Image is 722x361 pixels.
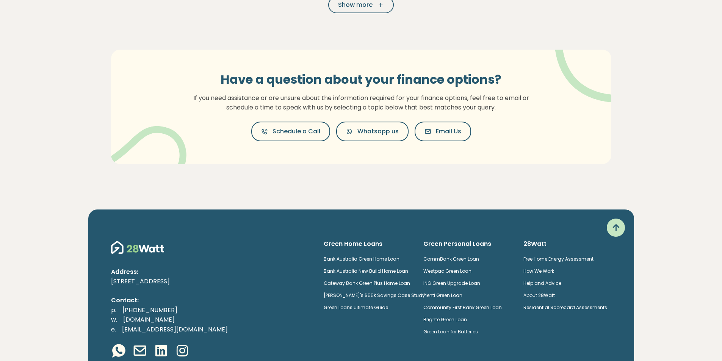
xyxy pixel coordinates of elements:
a: Email [132,343,147,360]
span: w. [111,315,117,324]
a: Free Home Energy Assessment [523,256,594,262]
a: Help and Advice [523,280,561,286]
a: How We Work [523,268,554,274]
a: Instagram [175,343,190,360]
h3: Have a question about your finance options? [189,72,534,87]
a: Bank Australia Green Home Loan [324,256,399,262]
a: Whatsapp [111,343,126,360]
a: [DOMAIN_NAME] [117,315,181,324]
a: Brighte Green Loan [423,316,467,323]
h6: 28Watt [523,240,611,248]
a: Westpac Green Loan [423,268,471,274]
a: ING Green Upgrade Loan [423,280,480,286]
p: Address: [111,267,312,277]
a: Bank Australia New Build Home Loan [324,268,408,274]
button: Schedule a Call [251,122,330,141]
a: Plenti Green Loan [423,292,462,298]
a: [EMAIL_ADDRESS][DOMAIN_NAME] [116,325,234,334]
span: e. [111,325,116,334]
h6: Green Home Loans [324,240,412,248]
img: 28Watt [111,240,164,255]
p: Contact: [111,295,312,305]
span: Schedule a Call [273,127,320,136]
img: vector [106,106,186,182]
p: [STREET_ADDRESS] [111,277,312,286]
p: If you need assistance or are unsure about the information required for your finance options, fee... [189,93,534,113]
a: Community First Bank Green Loan [423,304,502,311]
a: CommBank Green Loan [423,256,479,262]
span: p. [111,306,116,314]
a: [PHONE_NUMBER] [116,306,183,314]
span: Whatsapp us [357,127,399,136]
span: Show more [338,0,373,9]
a: Green Loans Ultimate Guide [324,304,388,311]
button: Email Us [415,122,471,141]
a: [PERSON_NAME]'s $55k Savings Case Study [324,292,425,298]
h6: Green Personal Loans [423,240,511,248]
a: Linkedin [153,343,169,360]
button: Whatsapp us [336,122,409,141]
a: Residential Scorecard Assessments [523,304,607,311]
a: About 28Watt [523,292,555,298]
span: Email Us [436,127,461,136]
a: Gateway Bank Green Plus Home Loan [324,280,410,286]
img: vector [535,29,634,103]
a: Green Loan for Batteries [423,328,478,335]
